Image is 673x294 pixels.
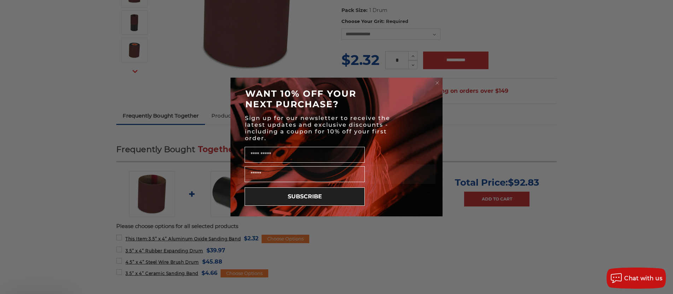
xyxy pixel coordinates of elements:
[245,115,390,142] span: Sign up for our newsletter to receive the latest updates and exclusive discounts - including a co...
[245,166,365,182] input: Email
[624,275,662,282] span: Chat with us
[245,187,365,206] button: SUBSCRIBE
[607,268,666,289] button: Chat with us
[434,79,441,86] button: Close dialog
[245,88,356,109] span: WANT 10% OFF YOUR NEXT PURCHASE?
